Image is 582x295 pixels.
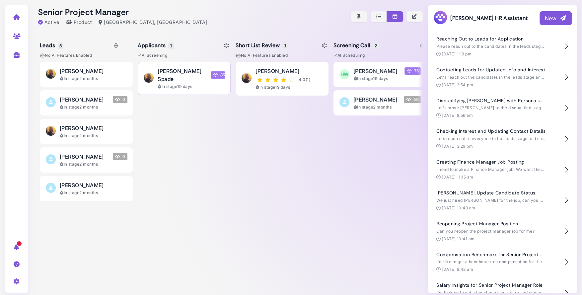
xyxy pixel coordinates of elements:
[60,76,127,82] div: In stage 2 months
[60,96,104,104] span: [PERSON_NAME]
[236,62,328,96] button: [PERSON_NAME] 4.0(1) In stage19 days
[40,52,92,58] span: No AI Features enabled
[353,96,397,104] span: [PERSON_NAME]
[299,77,310,83] div: 4.0 ( 1 )
[213,73,218,77] img: Megan Score
[436,98,546,104] h4: Disqualifying [PERSON_NAME] with Personalized Feedback
[115,97,120,102] img: Megan Score
[60,181,104,189] span: [PERSON_NAME]
[442,51,472,56] time: [DATE] 1:19 pm
[433,123,572,154] button: Checking Interest and Updating Contact Details Lets reach out to everyone in the leads stage and ...
[442,113,473,118] time: [DATE] 9:56 am
[436,67,546,73] h4: Contacting Leads for Updated Info and Interest
[442,267,473,272] time: [DATE] 9:43 am
[442,205,475,210] time: [DATE] 10:43 am
[60,124,104,132] span: [PERSON_NAME]
[58,42,63,49] span: 5
[540,11,572,25] button: New
[404,67,421,75] span: 75
[113,96,127,103] span: 0
[353,76,421,82] div: In stage 19 days
[271,76,279,84] svg: star
[442,144,473,149] time: [DATE] 3:29 pm
[66,19,92,26] div: Product
[545,14,566,22] div: New
[436,221,546,227] h4: Reopening Project Manager Position
[40,90,133,115] button: [PERSON_NAME] Megan Score 0 In stage2 months
[40,147,133,173] button: [PERSON_NAME] Megan Score 0 In stage2 months
[406,97,411,102] img: Megan Score
[158,67,208,83] span: [PERSON_NAME] Spade
[333,42,378,48] h5: Screening Call
[436,36,546,42] h4: Reaching Out to Leads for Application
[255,84,323,90] div: In stage 19 days
[353,67,397,75] span: [PERSON_NAME]
[60,153,104,161] span: [PERSON_NAME]
[38,19,59,26] div: Active
[333,52,365,58] span: AI Scheduling
[433,31,572,62] button: Reaching Out to Leads for Application Please reach out to the candidates in the leads stage and s...
[263,76,271,84] svg: star
[236,42,287,48] h5: Short List Review
[40,62,133,87] button: [PERSON_NAME] In stage2 months
[436,128,546,134] h4: Checking Interest and Updating Contact Details
[436,282,546,288] h4: Salary Insights for Senior Project Manager Role
[436,190,546,196] h4: [PERSON_NAME], Update Candidate Status
[433,247,572,278] button: Compensation Benchmark for Senior Project Manager I'd Like to get a benchmark on compensation for...
[279,76,287,84] svg: star
[236,52,288,58] span: No AI Features enabled
[442,82,473,87] time: [DATE] 2:54 pm
[436,159,546,165] h4: Creating Finance Manager Job Posting
[282,42,288,49] span: 1
[433,216,572,247] button: Reopening Project Manager Position Can you reopen the project manager job for me? [DATE] 10:41 am
[60,67,104,75] span: [PERSON_NAME]
[211,71,225,79] span: 85
[333,90,426,115] button: [PERSON_NAME] Megan Score 50 In stage2 months
[138,62,231,95] button: [PERSON_NAME] Spade Megan Score 85 In stage19 days
[255,76,263,84] svg: star
[60,133,127,139] div: In stage 2 months
[158,84,225,90] div: In stage 19 days
[353,104,421,110] div: In stage 2 months
[113,153,127,160] span: 0
[60,161,127,167] div: In stage 2 months
[115,154,120,159] img: Megan Score
[433,93,572,124] button: Disqualifying [PERSON_NAME] with Personalized Feedback Let's move [PERSON_NAME] to the disqualifi...
[138,42,173,48] h5: Applicants
[442,236,474,241] time: [DATE] 10:41 am
[255,67,299,75] span: [PERSON_NAME]
[339,69,349,79] span: HW
[60,190,127,196] div: In stage 2 months
[436,229,535,234] span: Can you reopen the project manager job for me?
[40,176,133,201] button: [PERSON_NAME] In stage2 months
[168,42,174,49] span: 1
[433,62,572,93] button: Contacting Leads for Updated Info and Interest Let's reach out the candidates in the leads stage ...
[40,119,133,144] button: [PERSON_NAME] In stage2 months
[99,19,207,26] div: [GEOGRAPHIC_DATA], [GEOGRAPHIC_DATA]
[333,62,426,87] button: HW [PERSON_NAME] Megan Score 75 In stage19 days
[138,52,167,58] span: AI Screening
[40,42,62,48] h5: Leads
[433,154,572,185] button: Creating Finance Manager Job Posting I need to make a Finance Manager job. We want them to either...
[442,175,473,180] time: [DATE] 11:15 am
[38,8,207,17] h2: Senior Project Manager
[60,104,127,110] div: In stage 2 months
[373,42,379,49] span: 2
[407,69,411,73] img: Megan Score
[404,96,421,103] span: 50
[433,185,572,216] button: [PERSON_NAME], Update Candidate Status We just hired [PERSON_NAME] for the job, can you move ever...
[433,10,528,26] h3: [PERSON_NAME] HR Assistant
[287,76,295,84] svg: star
[436,252,546,258] h4: Compensation Benchmark for Senior Project Manager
